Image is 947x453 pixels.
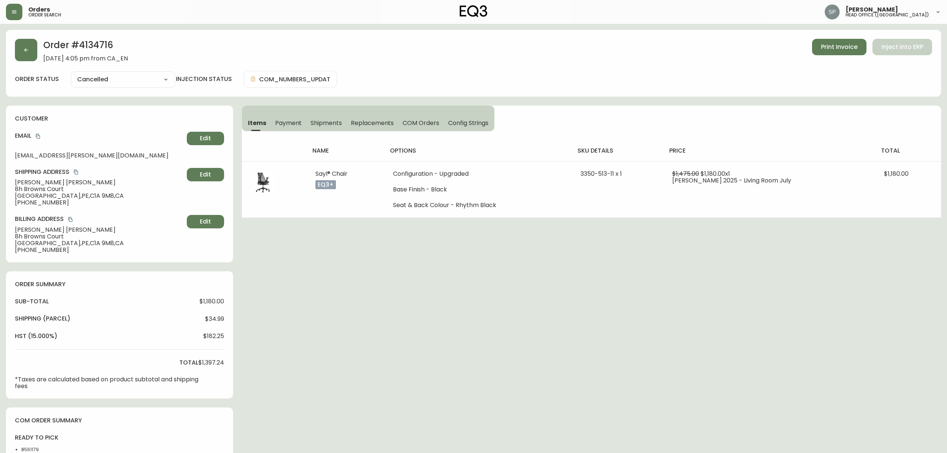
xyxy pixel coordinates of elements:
span: $1,180.00 [199,298,224,305]
span: $1,397.24 [198,359,224,366]
h4: name [312,147,378,155]
p: *Taxes are calculated based on product subtotal and shipping fees [15,376,198,390]
span: Edit [200,134,211,143]
h4: Shipping ( Parcel ) [15,315,70,323]
h4: Shipping Address [15,168,184,176]
h2: Order # 4134716 [43,39,128,55]
button: copy [72,168,80,176]
li: Seat & Back Colour - Rhythm Black [393,202,563,209]
span: [PERSON_NAME] 2025 - Living Room July [672,176,791,185]
h4: hst (15.000%) [15,332,57,340]
span: 8h Browns Court [15,186,184,193]
h5: order search [28,13,61,17]
h4: injection status [176,75,232,83]
span: [PHONE_NUMBER] [15,199,184,206]
span: $1,475.00 [672,169,699,178]
span: [GEOGRAPHIC_DATA] , PE , C1A 9M8 , CA [15,193,184,199]
span: $182.25 [203,333,224,340]
span: Config Strings [448,119,488,127]
p: eq3+ [315,180,336,189]
span: $34.99 [205,316,224,322]
span: [PERSON_NAME] [PERSON_NAME] [15,179,184,186]
span: Orders [28,7,50,13]
h4: com order summary [15,416,224,425]
h4: customer [15,115,224,123]
span: [PHONE_NUMBER] [15,247,184,253]
span: $1,180.00 [884,169,909,178]
span: Shipments [311,119,342,127]
li: Base Finish - Black [393,186,563,193]
button: Edit [187,215,224,228]
span: Sayl® Chair [315,169,347,178]
span: $1,180.00 x 1 [701,169,730,178]
span: [EMAIL_ADDRESS][PERSON_NAME][DOMAIN_NAME] [15,152,184,159]
li: 8561179 [21,446,60,453]
button: Print Invoice [812,39,866,55]
button: Edit [187,168,224,181]
span: [GEOGRAPHIC_DATA] , PE , C1A 9M8 , CA [15,240,184,247]
span: 8h Browns Court [15,233,184,240]
button: copy [34,132,42,140]
span: Print Invoice [821,43,858,51]
h4: ready to pick [15,434,60,442]
span: Payment [275,119,302,127]
h4: Email [15,132,184,140]
h4: sub-total [15,297,49,306]
span: [PERSON_NAME] [846,7,898,13]
span: [DATE] 4:05 pm from CA_EN [43,55,128,62]
h4: total [179,359,198,367]
h4: options [390,147,566,155]
span: Items [248,119,266,127]
button: Edit [187,132,224,145]
span: Edit [200,171,211,179]
button: copy [67,216,74,223]
h4: sku details [578,147,657,155]
h4: price [669,147,869,155]
img: df33e782-3a74-4294-9802-b22012b1200cOptional[A-Proper-LP-3350-512-11-Front.jpg].jpg [251,171,275,194]
img: logo [460,5,487,17]
label: order status [15,75,59,83]
h4: total [881,147,935,155]
span: COM Orders [403,119,439,127]
img: 0cb179e7bf3690758a1aaa5f0aafa0b4 [825,4,840,19]
span: Edit [200,218,211,226]
h4: order summary [15,280,224,288]
span: Replacements [351,119,394,127]
span: [PERSON_NAME] [PERSON_NAME] [15,226,184,233]
h5: head office ([GEOGRAPHIC_DATA]) [846,13,929,17]
h4: Billing Address [15,215,184,223]
span: 3350-513-11 x 1 [581,169,622,178]
li: Configuration - Upgraded [393,171,563,177]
